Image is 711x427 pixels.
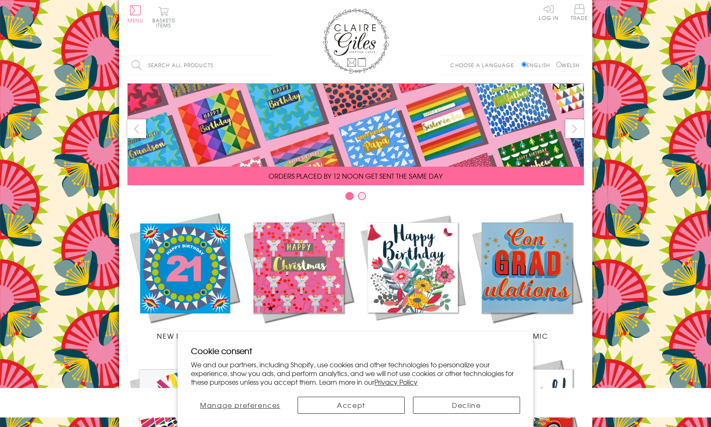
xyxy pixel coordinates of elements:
span: Academic [506,331,548,341]
span: Christmas [277,331,320,341]
span: Manage preferences [200,400,280,410]
a: Birthdays [356,211,470,341]
input: Search all products [127,56,273,75]
span: Menu [127,17,144,24]
button: Decline [413,397,520,414]
a: Privacy Policy [374,377,418,387]
p: Choose a language: [450,61,520,69]
button: Basket0 items [152,7,175,28]
a: Trade [571,4,588,22]
span: ORDERS PLACED BY 12 NOON GET SENT THE SAME DAY [269,171,442,181]
button: Carousel Page 2 [358,192,366,200]
a: Log In [539,4,559,20]
p: We and our partners, including Shopify, use cookies and other technologies to personalize your ex... [191,360,520,386]
a: New Releases [127,211,242,341]
span: 0 items [156,17,175,29]
button: prev [127,119,146,138]
a: Christmas [242,211,356,341]
button: Manage preferences [191,397,289,414]
input: Search [264,56,273,75]
button: next [565,119,584,138]
img: Claire Giles Greetings Cards [323,8,389,74]
label: Welsh [556,61,580,69]
span: Trade [571,4,588,20]
span: Birthdays [393,331,432,341]
span: New Releases [157,331,211,341]
button: Carousel Page 1 (Current Slide) [345,192,354,200]
label: English [521,61,554,69]
h2: Cookie consent [191,345,520,357]
div: Carousel Pagination [127,192,584,204]
button: Menu [127,5,144,23]
a: Academic [470,211,584,341]
input: Welsh [556,62,562,67]
input: English [521,62,527,67]
button: Accept [298,397,405,414]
